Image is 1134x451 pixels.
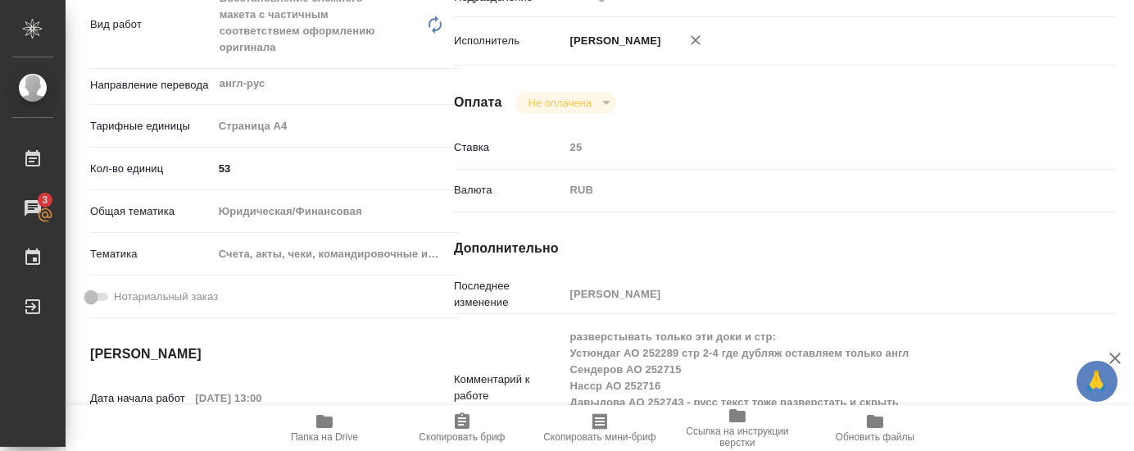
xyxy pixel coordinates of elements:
p: Ставка [454,139,565,156]
div: Страница А4 [213,112,459,140]
span: 3 [32,192,57,208]
span: Скопировать бриф [419,431,505,443]
p: Направление перевода [90,77,213,93]
div: Счета, акты, чеки, командировочные и таможенные документы [213,240,459,268]
button: Обновить файлы [806,405,944,451]
p: Общая тематика [90,203,213,220]
input: Пустое поле [565,282,1061,306]
p: Вид работ [90,16,213,33]
h4: Оплата [454,93,502,112]
button: Ссылка на инструкции верстки [669,405,806,451]
button: Удалить исполнителя [678,22,714,58]
input: Пустое поле [189,386,333,410]
p: Тематика [90,246,213,262]
div: RUB [565,176,1061,204]
input: ✎ Введи что-нибудь [213,157,459,180]
span: 🙏 [1083,364,1111,399]
button: Папка на Drive [256,405,393,451]
input: Пустое поле [565,135,1061,159]
button: 🙏 [1077,361,1118,402]
div: Не оплачена [515,92,616,114]
p: [PERSON_NAME] [565,33,661,49]
h4: [PERSON_NAME] [90,344,388,364]
div: Юридическая/Финансовая [213,198,459,225]
span: Ссылка на инструкции верстки [678,426,796,449]
span: Нотариальный заказ [114,289,218,305]
p: Тарифные единицы [90,118,213,134]
span: Папка на Drive [291,431,358,443]
a: 3 [4,188,61,229]
h4: Дополнительно [454,239,1116,258]
button: Скопировать мини-бриф [531,405,669,451]
p: Последнее изменение [454,278,565,311]
p: Исполнитель [454,33,565,49]
p: Кол-во единиц [90,161,213,177]
span: Обновить файлы [836,431,915,443]
p: Дата начала работ [90,390,189,407]
p: Комментарий к работе [454,371,565,404]
button: Скопировать бриф [393,405,531,451]
button: Не оплачена [524,96,596,110]
textarea: разверстывать только эти доки и стр: Устюндаг АО 252289 стр 2-4 где дубляж оставляем только англ ... [565,323,1061,449]
p: Валюта [454,182,565,198]
span: Скопировать мини-бриф [543,431,655,443]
